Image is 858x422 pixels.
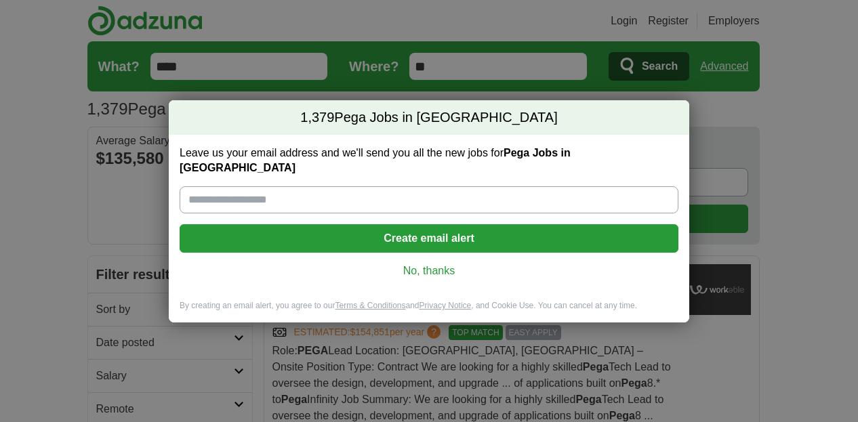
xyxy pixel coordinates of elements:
a: No, thanks [190,263,668,278]
button: Create email alert [180,224,678,253]
h2: Pega Jobs in [GEOGRAPHIC_DATA] [169,100,689,135]
div: By creating an email alert, you agree to our and , and Cookie Use. You can cancel at any time. [169,300,689,322]
a: Terms & Conditions [335,301,405,310]
span: 1,379 [300,108,334,127]
a: Privacy Notice [420,301,472,310]
label: Leave us your email address and we'll send you all the new jobs for [180,146,678,175]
